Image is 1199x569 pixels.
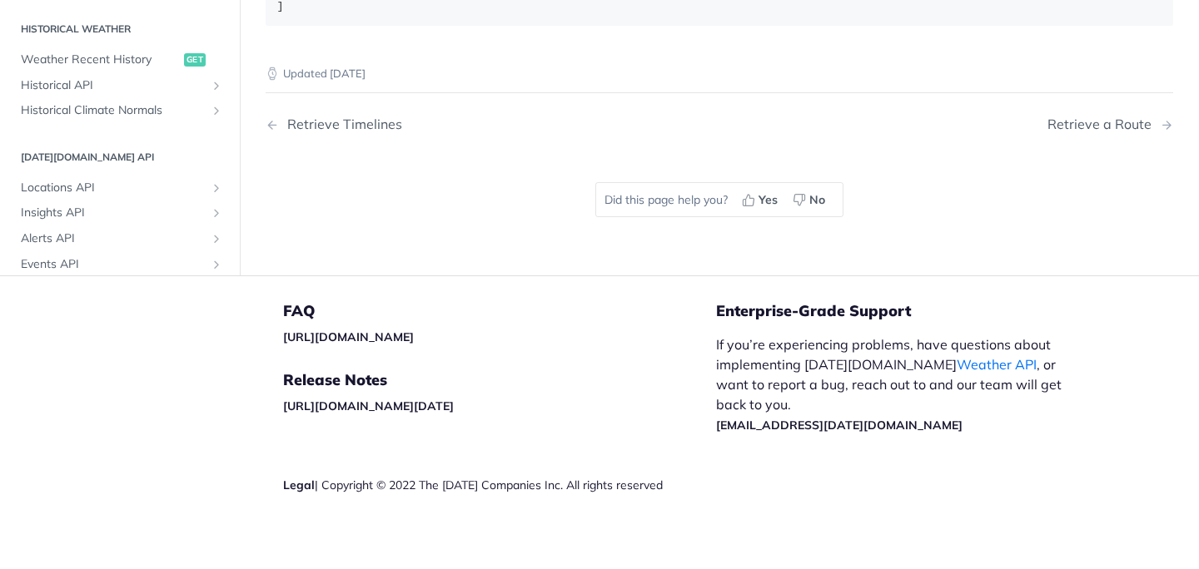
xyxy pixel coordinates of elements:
button: Show subpages for Insights API [210,207,223,220]
span: Locations API [21,180,206,196]
a: [URL][DOMAIN_NAME] [283,329,414,344]
div: | Copyright © 2022 The [DATE] Companies Inc. All rights reserved [283,477,716,493]
p: Updated [DATE] [266,66,1173,82]
span: Events API [21,256,206,273]
button: Show subpages for Historical API [210,79,223,92]
span: Historical Climate Normals [21,103,206,120]
span: Insights API [21,205,206,222]
h5: FAQ [283,301,716,321]
a: Events APIShow subpages for Events API [12,252,227,277]
button: No [787,187,834,212]
div: Retrieve Timelines [279,116,402,132]
span: Yes [759,191,778,209]
a: [EMAIL_ADDRESS][DATE][DOMAIN_NAME] [716,418,963,433]
button: Show subpages for Alerts API [210,232,223,245]
button: Show subpages for Historical Climate Normals [210,105,223,118]
span: Alerts API [21,230,206,247]
nav: Pagination Controls [266,100,1173,149]
h2: [DATE][DOMAIN_NAME] API [12,150,227,165]
h2: Historical Weather [12,22,227,37]
a: Legal [283,477,315,492]
span: get [184,53,206,67]
a: [URL][DOMAIN_NAME][DATE] [283,398,454,413]
h5: Enterprise-Grade Support [716,301,1106,321]
button: Yes [736,187,787,212]
a: Historical APIShow subpages for Historical API [12,73,227,98]
span: Weather Recent History [21,52,180,68]
a: Insights APIShow subpages for Insights API [12,201,227,226]
a: Previous Page: Retrieve Timelines [266,116,654,132]
a: Weather API [957,356,1037,373]
a: Historical Climate NormalsShow subpages for Historical Climate Normals [12,99,227,124]
a: Locations APIShow subpages for Locations API [12,176,227,200]
p: If you’re experiencing problems, have questions about implementing [DATE][DOMAIN_NAME] , or want ... [716,334,1079,434]
div: Did this page help you? [595,182,843,217]
span: Historical API [21,77,206,94]
a: Weather Recent Historyget [12,47,227,72]
a: Alerts APIShow subpages for Alerts API [12,226,227,251]
button: Show subpages for Events API [210,258,223,271]
h5: Release Notes [283,370,716,390]
a: Next Page: Retrieve a Route [1047,116,1173,132]
div: Retrieve a Route [1047,116,1160,132]
button: Show subpages for Locations API [210,181,223,195]
span: No [809,191,825,209]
